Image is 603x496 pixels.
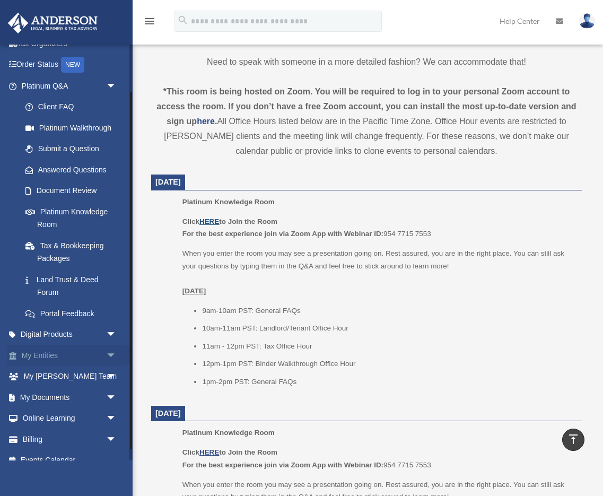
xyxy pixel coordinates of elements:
[15,117,133,138] a: Platinum Walkthrough
[15,159,133,180] a: Answered Questions
[15,180,133,202] a: Document Review
[151,84,582,159] div: All Office Hours listed below are in the Pacific Time Zone. Office Hour events are restricted to ...
[562,429,584,451] a: vertical_align_top
[199,217,219,225] a: HERE
[7,387,133,408] a: My Documentsarrow_drop_down
[579,13,595,29] img: User Pic
[182,446,574,471] p: 954 7715 7553
[182,448,277,456] b: Click to Join the Room
[155,178,181,186] span: [DATE]
[155,409,181,417] span: [DATE]
[202,358,574,370] li: 12pm-1pm PST: Binder Walkthrough Office Hour
[15,235,133,269] a: Tax & Bookkeeping Packages
[61,57,84,73] div: NEW
[215,117,217,126] strong: .
[15,269,133,303] a: Land Trust & Deed Forum
[182,287,206,295] u: [DATE]
[106,345,127,367] span: arrow_drop_down
[7,429,133,450] a: Billingarrow_drop_down
[106,75,127,97] span: arrow_drop_down
[143,19,156,28] a: menu
[199,448,219,456] a: HERE
[106,387,127,408] span: arrow_drop_down
[202,376,574,388] li: 1pm-2pm PST: General FAQs
[7,366,133,387] a: My [PERSON_NAME] Teamarrow_drop_down
[202,340,574,353] li: 11am - 12pm PST: Tax Office Hour
[182,230,383,238] b: For the best experience join via Zoom App with Webinar ID:
[106,429,127,450] span: arrow_drop_down
[182,247,574,297] p: When you enter the room you may see a presentation going on. Rest assured, you are in the right p...
[202,322,574,335] li: 10am-11am PST: Landlord/Tenant Office Hour
[182,215,574,240] p: 954 7715 7553
[7,75,133,97] a: Platinum Q&Aarrow_drop_down
[177,14,189,26] i: search
[156,87,576,126] strong: *This room is being hosted on Zoom. You will be required to log in to your personal Zoom account ...
[15,201,127,235] a: Platinum Knowledge Room
[143,15,156,28] i: menu
[567,433,580,446] i: vertical_align_top
[7,450,133,471] a: Events Calendar
[182,217,277,225] b: Click to Join the Room
[15,303,133,324] a: Portal Feedback
[15,138,133,160] a: Submit a Question
[106,324,127,346] span: arrow_drop_down
[202,304,574,317] li: 9am-10am PST: General FAQs
[7,408,133,429] a: Online Learningarrow_drop_down
[106,408,127,430] span: arrow_drop_down
[5,13,101,33] img: Anderson Advisors Platinum Portal
[197,117,215,126] a: here
[7,324,133,345] a: Digital Productsarrow_drop_down
[15,97,133,118] a: Client FAQ
[182,429,275,437] span: Platinum Knowledge Room
[7,345,133,366] a: My Entitiesarrow_drop_down
[182,198,275,206] span: Platinum Knowledge Room
[151,55,582,69] p: Need to speak with someone in a more detailed fashion? We can accommodate that!
[182,461,383,469] b: For the best experience join via Zoom App with Webinar ID:
[106,366,127,388] span: arrow_drop_down
[7,54,133,76] a: Order StatusNEW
